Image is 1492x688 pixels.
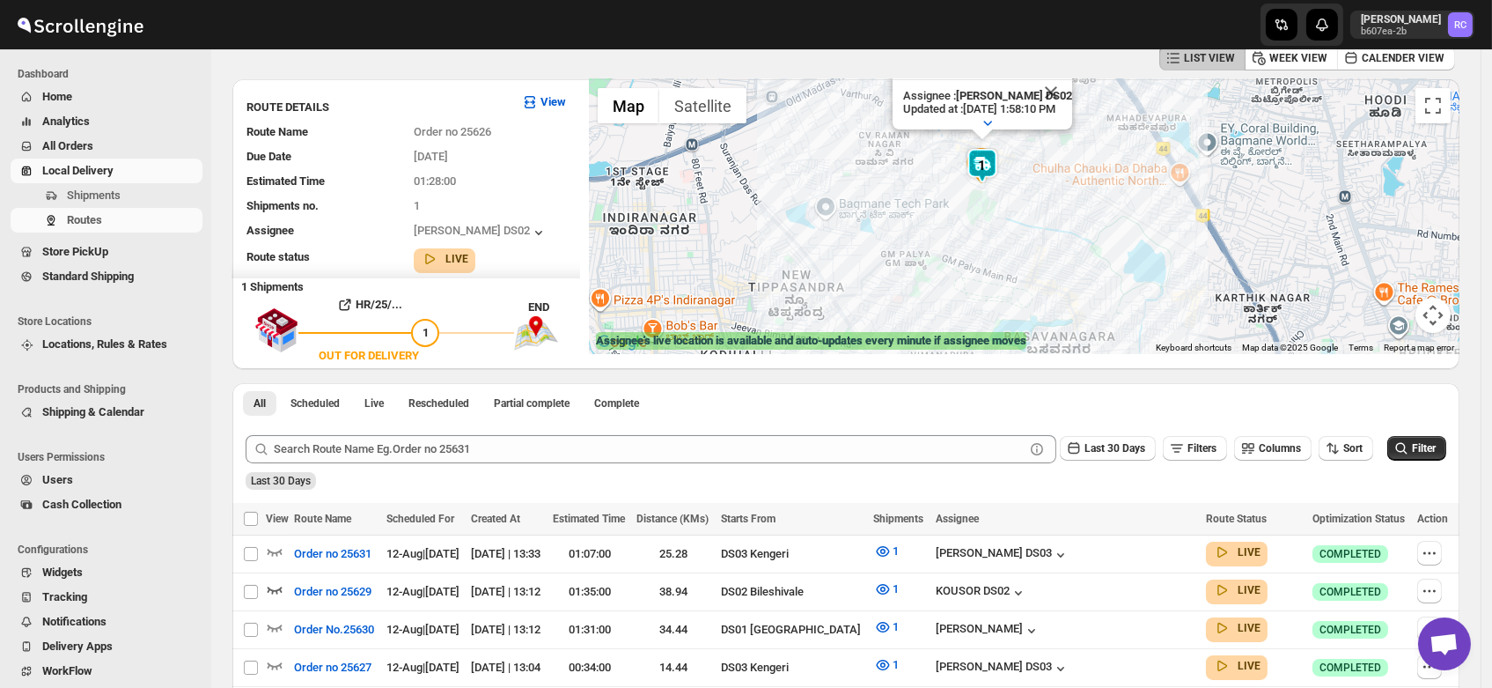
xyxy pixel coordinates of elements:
b: HR/25/... [356,298,402,311]
span: Partial complete [494,396,570,411]
img: shop.svg [254,296,298,365]
p: Updated at : [DATE] 1:58:10 PM [903,102,1072,115]
span: COMPLETED [1319,547,1381,561]
div: END [528,299,580,316]
span: Route Name [294,513,351,525]
span: Notifications [42,615,107,628]
span: 01:28:00 [414,174,456,188]
span: Starts From [721,513,775,525]
button: Users [11,468,202,492]
button: Notifications [11,610,202,634]
span: Standard Shipping [42,270,134,283]
div: DS03 Kengeri [721,659,864,677]
span: Shipments no. [246,199,319,212]
div: [DATE] | 13:33 [472,545,542,563]
span: Delivery Apps [42,640,113,653]
span: Shipments [874,513,924,525]
button: Show satellite imagery [659,88,746,123]
b: View [540,95,566,108]
span: Home [42,90,72,103]
div: 34.44 [636,621,709,639]
img: ScrollEngine [14,3,146,47]
span: Rescheduled [408,396,469,411]
button: 1 [864,575,910,603]
b: LIVE [1238,660,1260,672]
span: Order No.25630 [294,621,374,639]
button: Analytics [11,109,202,134]
span: COMPLETED [1319,623,1381,637]
button: Order no 25627 [283,654,382,682]
span: COMPLETED [1319,661,1381,675]
span: Local Delivery [42,164,114,177]
button: Keyboard shortcuts [1156,342,1231,354]
button: Filters [1163,436,1227,461]
p: b607ea-2b [1361,26,1441,37]
button: Home [11,85,202,109]
div: [DATE] | 13:04 [472,659,542,677]
button: LIVE [1213,544,1260,561]
span: Filters [1187,442,1216,455]
div: [DATE] | 13:12 [472,621,542,639]
button: WorkFlow [11,659,202,684]
div: 01:35:00 [553,583,626,601]
button: Shipping & Calendar [11,400,202,425]
label: Assignee's live location is available and auto-updates every minute if assignee moves [596,332,1026,350]
span: Complete [594,396,639,411]
span: 1 [423,326,429,339]
span: Optimization Status [1312,513,1405,525]
span: Live [364,396,384,411]
button: Routes [11,208,202,233]
span: CALENDER VIEW [1362,51,1444,65]
button: [PERSON_NAME] DS03 [936,546,1069,564]
span: Assignee [936,513,979,525]
button: Order no 25631 [283,540,382,568]
button: Sort [1319,436,1373,461]
button: Toggle fullscreen view [1415,88,1451,123]
span: Order no 25629 [294,583,371,601]
span: Sort [1343,442,1363,455]
span: Locations, Rules & Rates [42,337,167,351]
div: DS02 Bileshivale [721,583,864,601]
button: 1 [864,651,910,679]
span: Users [42,473,73,486]
button: [PERSON_NAME] DS02 [414,224,548,241]
div: [PERSON_NAME] [936,622,1040,640]
span: Products and Shipping [18,382,202,396]
span: Shipping & Calendar [42,405,144,418]
span: Estimated Time [246,174,325,188]
span: 12-Aug | [DATE] [386,547,459,560]
button: Cash Collection [11,492,202,517]
button: Show street map [598,88,659,123]
span: Route Name [246,125,308,138]
img: trip_end.png [514,316,558,350]
span: View [266,513,289,525]
button: Order No.25630 [283,616,385,644]
span: WEEK VIEW [1269,51,1327,65]
a: Open this area in Google Maps (opens a new window) [593,331,651,354]
button: All routes [243,391,276,416]
span: All [254,396,266,411]
span: 12-Aug | [DATE] [386,661,459,674]
span: Filter [1412,442,1436,455]
span: 12-Aug | [DATE] [386,623,459,636]
div: 25.28 [636,545,709,563]
div: 14.44 [636,659,709,677]
span: WorkFlow [42,664,92,677]
p: [PERSON_NAME] [1361,12,1441,26]
span: Cash Collection [42,498,121,511]
span: COMPLETED [1319,585,1381,599]
span: Columns [1259,442,1301,455]
div: OUT FOR DELIVERY [319,347,419,365]
div: KOUSOR DS02 [936,584,1027,602]
span: Configurations [18,543,202,557]
button: 1 [864,537,910,566]
div: 00:34:00 [553,659,626,677]
button: View [511,88,577,116]
div: 1 [964,148,999,183]
span: Shipments [67,189,121,202]
a: Report a map error [1384,343,1454,352]
span: 1 [893,620,900,633]
b: [PERSON_NAME] DS02 [956,89,1072,102]
span: Order no 25627 [294,659,371,677]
